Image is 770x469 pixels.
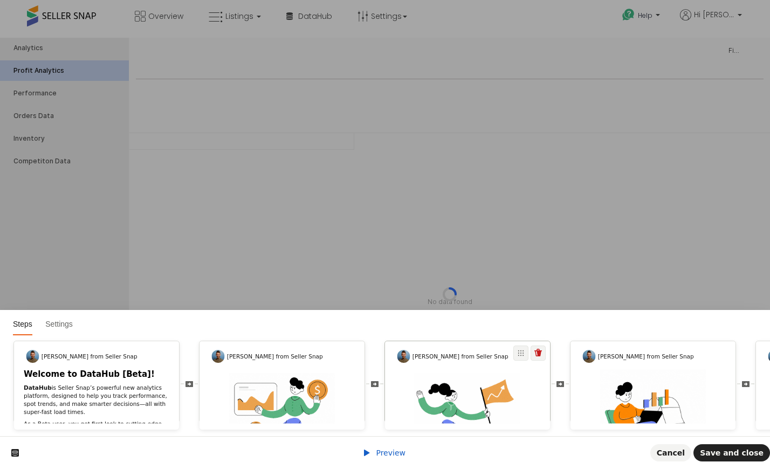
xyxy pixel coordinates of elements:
[45,320,73,328] span: Settings
[276,353,322,360] span: from Seller Snap
[13,29,126,37] div: Profit Analytics
[376,449,405,457] span: Preview
[650,444,691,461] button: Cancel
[13,97,126,105] div: Inventory
[647,353,693,360] span: from Seller Snap
[24,369,169,380] h2: Welcome to DataHub [Beta]!
[582,350,595,363] img: Adrian Rich
[362,449,405,457] a: Preview
[598,353,647,360] span: [PERSON_NAME]
[728,9,739,17] p: Filters
[40,314,73,335] button: Settings
[26,350,39,363] img: Adrian Rich
[657,449,685,457] span: Cancel
[13,52,126,59] div: Performance
[461,353,508,360] span: from Seller Snap
[13,320,32,328] span: Steps
[24,420,169,436] p: As a Beta user, you get first look to cutting-edge features. Let’s dive in 🚀
[42,353,91,360] span: [PERSON_NAME]
[700,449,764,457] span: Save and close
[714,4,744,22] button: Filters
[13,74,126,82] div: Orders Data
[24,384,52,391] b: DataHub
[211,350,224,363] img: Adrian Rich
[129,73,770,439] div: Table toolbar
[13,6,126,14] div: Analytics
[227,353,276,360] span: [PERSON_NAME]
[443,250,457,264] div: Progress circle
[693,444,770,461] button: Save and close
[397,350,410,363] img: Adrian Rich
[412,353,462,360] span: [PERSON_NAME]
[13,314,38,335] button: Steps
[13,120,126,127] div: Competiton Data
[24,383,169,416] p: is Seller Snap’s powerful new analytics platform, designed to help you track performance, spot tr...
[90,353,137,360] span: from Seller Snap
